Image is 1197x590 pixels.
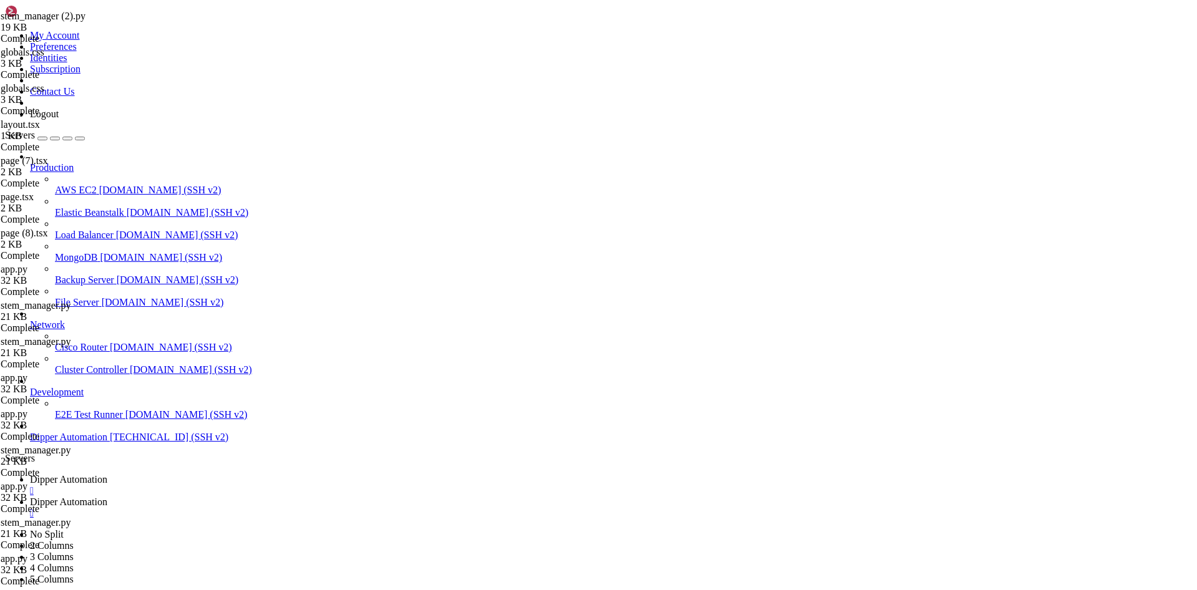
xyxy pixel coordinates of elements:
[5,450,245,460] span: Use --update-env to update environment variables
[1,336,71,347] span: stem_manager.py
[1,119,119,142] span: layout.tsx
[1,11,119,33] span: stem_manager (2).py
[5,461,30,471] span: [PM2]
[5,217,1035,228] x-row: Requirement already satisfied: Flask-Session>=0.4 in ./venv/lib/python3.8/site-packages (from -r ...
[1,517,119,539] span: stem_manager.py
[1,83,119,105] span: globals.css
[1,359,119,370] div: Complete
[5,302,1035,312] x-row: Requirement already satisfied: Jinja2>=3.1.2 in ./venv/lib/python3.8/site-packages (from Flask>=2...
[1,228,48,238] span: page (8).tsx
[5,493,1035,503] x-row: root@vps58218:~/DipperPortal#
[1,191,119,214] span: page.tsx
[5,429,1035,440] x-row: Requirement already satisfied: zipp>=3.20 in ./venv/lib/python3.8/site-packages (from importlib-m...
[1,155,119,178] span: page (7).tsx
[1,456,119,467] div: 21 KB
[5,69,235,79] span: ├ chunks/4bd1b696-14f65f662f48081f.js 53.3 kB
[1,58,119,69] div: 3 KB
[1,228,119,250] span: page (8).tsx
[1,445,119,467] span: stem_manager.py
[1,553,119,576] span: app.py
[5,397,1035,408] x-row: Requirement already satisfied: idna<4,>=2.5 in ./venv/lib/python3.8/site-packages (from requests>...
[1,250,119,261] div: Complete
[5,440,1035,450] x-row: Requirement already satisfied: MarkupSafe>=2.0 in ./venv/lib/python3.8/site-packages (from Jinja2...
[245,37,275,47] span: 156 kB
[5,164,245,174] span: Use --update-env to update environment variables
[1,167,119,178] div: 2 KB
[1,420,119,431] div: 32 KB
[1,130,119,142] div: 1 KB
[1,178,119,189] div: Complete
[1,264,27,274] span: app.py
[1,372,27,383] span: app.py
[16,482,125,492] span: Atualização concluída!
[5,185,30,195] span: [PM2]
[150,47,180,57] span: 101 kB
[1,409,119,431] span: app.py
[30,472,150,481] span: [appdipper-backend](1) ✓
[5,175,30,185] span: [PM2]
[5,334,1035,344] x-row: Requirement already satisfied: blinker>=1.6.2 in ./venv/lib/python3.8/site-packages (from Flask>=...
[1,395,119,406] div: Complete
[1,467,119,478] div: Complete
[1,431,119,442] div: Complete
[5,249,1035,259] x-row: Requirement already satisfied: Pillow>=8.0 in ./venv/lib/python3.8/site-packages (from -r require...
[5,132,220,142] span: ○ (Static) prerendered as static content
[245,26,275,36] span: 141 kB
[5,418,1035,429] x-row: Requirement already satisfied: charset_normalizer<4,>=2 in ./venv/lib/python3.8/site-packages (fr...
[1,22,119,33] div: 19 KB
[5,196,16,206] span: 🔧
[1,47,119,69] span: globals.css
[1,481,119,503] span: app.py
[1,191,34,202] span: page.tsx
[5,58,235,68] span: ├ chunks/1684-379a01f89441f7a1.js 45.6 kB
[245,16,275,26] span: 102 kB
[5,365,1035,376] x-row: Requirement already satisfied: cachelib in ./venv/lib/python3.8/site-packages (from Flask-Session...
[1,214,119,225] div: Complete
[5,344,1035,355] x-row: Requirement already satisfied: Werkzeug>=3.0.0 in ./venv/lib/python3.8/site-packages (from Flask>...
[1,311,119,322] div: 21 KB
[5,37,245,47] span: └ ƒ /stem/dispositivos 18.1 kB
[5,270,1035,281] x-row: Requirement already satisfied: numpy>=1.20 in ./venv/lib/python3.8/site-packages (from -r require...
[1,105,119,117] div: Complete
[5,143,200,153] span: ƒ (Dynamic) server-rendered on demand
[1,517,71,528] span: stem_manager.py
[1,142,119,153] div: Complete
[1,384,119,395] div: 32 KB
[1,372,119,395] span: app.py
[1,264,119,286] span: app.py
[5,259,1035,270] x-row: Requirement already satisfied: opencv-python>=4.5 in ./venv/lib/python3.8/site-packages (from -r ...
[5,472,30,481] span: [PM2]
[1,347,119,359] div: 21 KB
[1,409,27,419] span: app.py
[245,5,275,15] span: 117 kB
[5,5,245,15] span: ├ ○ /login 2.27 kB
[1,300,71,311] span: stem_manager.py
[5,238,1035,249] x-row: Requirement already satisfied: gunicorn>=20.0 in ./venv/lib/python3.8/site-packages (from -r requ...
[1,336,119,359] span: stem_manager.py
[5,376,1035,387] x-row: Requirement already satisfied: packaging in ./venv/lib/python3.8/site-packages (from gunicorn>=20...
[1,275,119,286] div: 32 KB
[5,228,1035,238] x-row: Requirement already satisfied: Flask-CORS>=3.0 in ./venv/lib/python3.8/site-packages (from -r req...
[1,492,119,503] div: 32 KB
[5,461,1035,472] x-row: Applying action reloadProcessId on app [appdipper-backend](ids: [ 1 ])
[1,503,119,515] div: Complete
[1,155,48,166] span: page (7).tsx
[1,564,119,576] div: 32 KB
[5,196,1035,206] x-row: Atualizando Backend...
[5,323,1035,334] x-row: Requirement already satisfied: click>=8.1.3 in ./venv/lib/python3.8/site-packages (from Flask>=2....
[30,185,155,195] span: [appdipper-frontend](0) ✓
[1,576,119,587] div: Complete
[1,33,119,44] div: Complete
[1,553,27,564] span: app.py
[5,291,1035,302] x-row: Requirement already satisfied: importlib-metadata>=3.6.0; python_version < "3.10" in ./venv/lib/p...
[5,408,1035,418] x-row: Requirement already satisfied: certifi>=[DATE] in ./venv/lib/python3.8/site-packages (from reques...
[1,239,119,250] div: 2 KB
[1,300,119,322] span: stem_manager.py
[5,206,1035,217] x-row: Requirement already satisfied: Flask>=2.0 in ./venv/lib/python3.8/site-packages (from -r requirem...
[1,94,119,105] div: 3 KB
[5,111,65,121] span: ƒ Middleware
[5,26,245,36] span: ├ ƒ /stem/controle 6.72 kB
[1,69,119,80] div: Complete
[1,481,27,491] span: app.py
[1,11,85,21] span: stem_manager (2).py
